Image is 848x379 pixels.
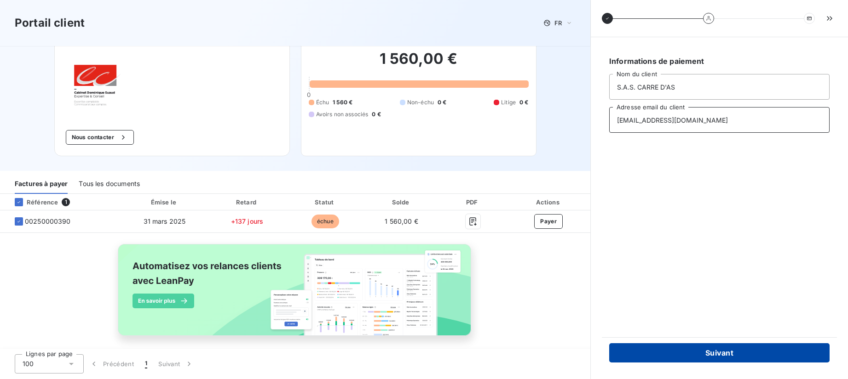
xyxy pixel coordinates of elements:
h2: 1 560,00 € [309,50,529,77]
span: 0 € [372,110,381,119]
span: 1 [145,359,147,368]
button: Suivant [609,343,830,362]
span: 100 [23,359,34,368]
button: 1 [139,354,153,373]
span: 1 [62,198,70,206]
div: Tous les documents [79,175,140,194]
div: Retard [209,198,285,207]
img: banner [110,238,481,351]
span: +137 jours [231,217,264,225]
div: Statut [288,198,362,207]
img: Company logo [66,57,125,115]
span: échue [312,215,339,228]
span: Avoirs non associés [316,110,369,119]
span: 0 € [519,98,528,107]
div: Référence [7,198,58,206]
div: Factures à payer [15,175,68,194]
div: Solde [366,198,438,207]
span: 00250000390 [25,217,71,226]
button: Précédent [84,354,139,373]
span: FR [554,19,562,27]
div: PDF [441,198,505,207]
h3: Portail client [15,15,85,31]
button: Nous contacter [66,130,134,145]
span: 1 560 € [333,98,352,107]
h6: Informations de paiement [609,56,830,67]
input: placeholder [609,107,830,133]
span: 0 [307,91,311,98]
span: 31 mars 2025 [144,217,186,225]
div: Actions [508,198,588,207]
input: placeholder [609,74,830,100]
div: Émise le [123,198,206,207]
span: Non-échu [407,98,434,107]
button: Suivant [153,354,199,373]
span: 0 € [438,98,446,107]
span: 1 560,00 € [385,217,418,225]
button: Payer [534,214,563,229]
span: Litige [501,98,516,107]
span: Échu [316,98,329,107]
